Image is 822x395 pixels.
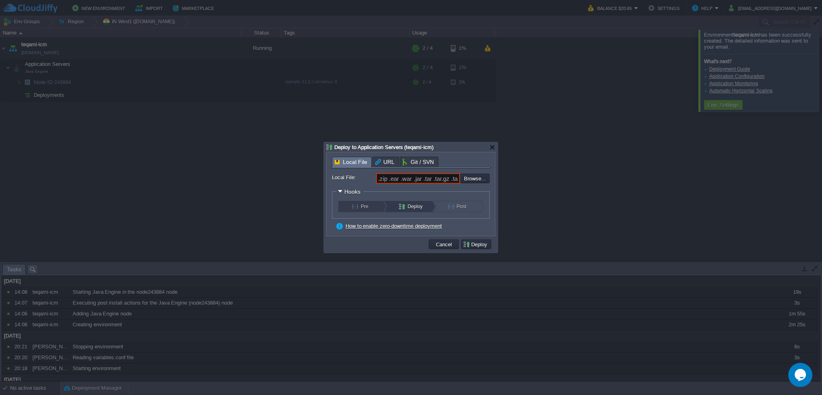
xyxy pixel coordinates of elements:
button: Deploy [399,201,426,212]
button: Cancel [433,241,454,248]
span: Hooks [344,188,362,195]
a: How to enable zero-downtime deployment [346,223,442,229]
span: Local File [335,157,367,167]
button: Pre [352,201,379,212]
button: Post [448,201,475,212]
button: Deploy [463,241,490,248]
span: Deploy to Application Servers (teqami-icm) [334,144,433,150]
label: Local File: [332,173,375,182]
span: URL [375,157,395,167]
span: Git / SVN [403,157,434,167]
iframe: chat widget [788,363,814,387]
